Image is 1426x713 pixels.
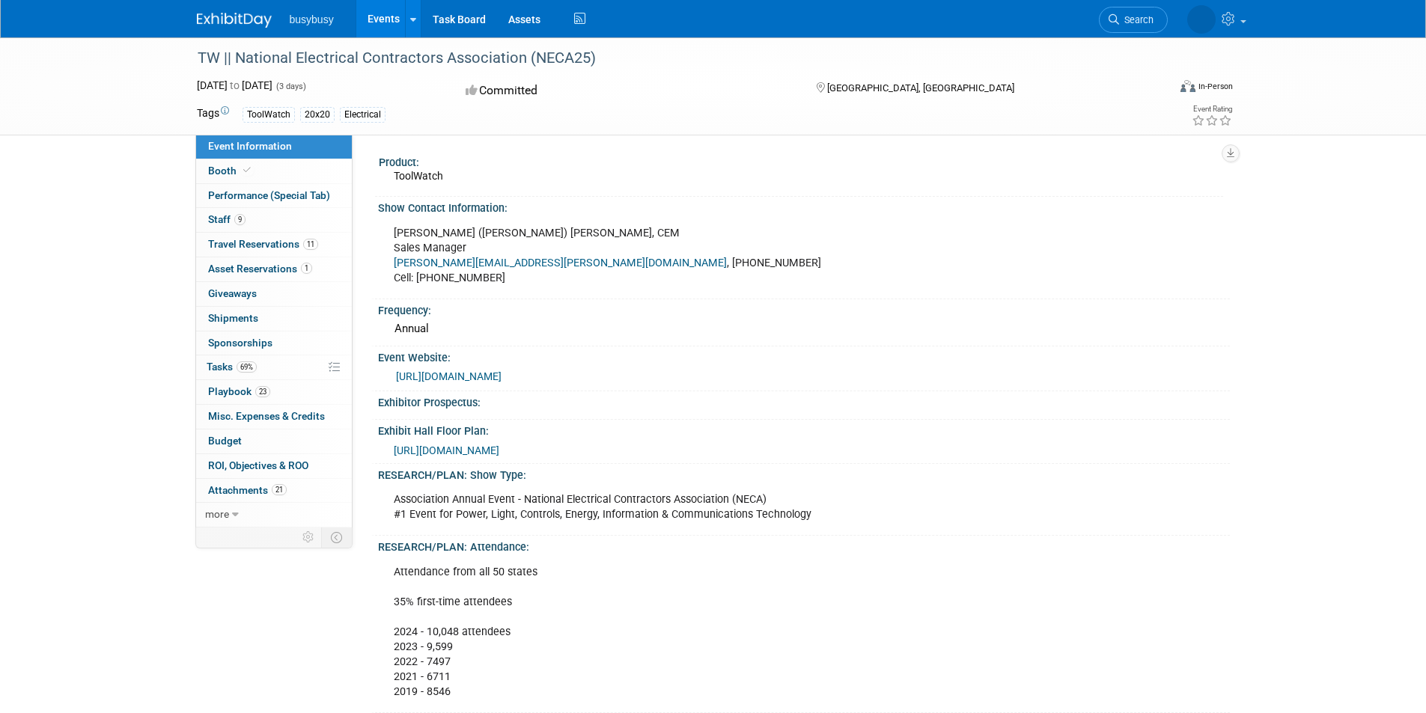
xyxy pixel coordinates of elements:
span: busybusy [290,13,334,25]
a: Playbook23 [196,380,352,404]
a: [URL][DOMAIN_NAME] [394,444,499,456]
span: Search [1119,14,1154,25]
span: 11 [303,239,318,250]
div: Exhibit Hall Floor Plan: [378,420,1230,438]
a: Budget [196,429,352,453]
span: Tasks [207,361,257,373]
span: ToolWatch [394,170,443,182]
td: Tags [197,105,229,123]
div: Event Rating [1192,105,1232,113]
a: ROI, Objectives & ROO [196,454,352,478]
a: Tasks69% [196,355,352,379]
td: Personalize Event Tab Strip [296,527,322,547]
span: Travel Reservations [208,238,318,250]
div: Committed [461,78,792,104]
a: Shipments [196,307,352,331]
span: Booth [208,165,254,177]
span: Misc. Expenses & Credits [208,410,325,422]
span: more [205,508,229,520]
a: Travel Reservations11 [196,233,352,257]
td: Toggle Event Tabs [321,527,352,547]
div: [PERSON_NAME] ([PERSON_NAME]) [PERSON_NAME], CEM Sales Manager , [PHONE_NUMBER] Cell: [PHONE_NUMBER] [383,218,1064,293]
div: Electrical [340,107,386,123]
div: Exhibitor Prospectus: [378,391,1230,410]
div: Event Website: [378,346,1230,365]
div: RESEARCH/PLAN: Show Type: [378,464,1230,483]
a: Performance (Special Tab) [196,184,352,208]
span: [DATE] [DATE] [197,79,272,91]
a: Search [1099,7,1168,33]
span: 69% [237,361,257,373]
div: Frequency: [378,299,1230,318]
div: ToolWatch [243,107,295,123]
a: Sponsorships [196,331,352,355]
span: Playbook [208,385,270,397]
a: Booth [196,159,352,183]
span: ROI, Objectives & ROO [208,459,308,471]
span: 21 [272,484,287,495]
span: Sponsorships [208,337,272,349]
a: Misc. Expenses & Credits [196,405,352,429]
a: more [196,503,352,527]
span: 1 [301,263,312,274]
i: Booth reservation complete [243,166,251,174]
a: Staff9 [196,208,352,232]
span: Asset Reservations [208,263,312,275]
a: [PERSON_NAME][EMAIL_ADDRESS][PERSON_NAME][DOMAIN_NAME] [394,257,727,269]
div: Annual [389,317,1219,340]
span: 9 [234,214,246,225]
div: Product: [379,151,1223,170]
div: Event Format [1079,78,1234,100]
div: In-Person [1198,81,1233,92]
span: Attachments [208,484,287,496]
div: Attendance from all 50 states 35% first-time attendees 2024 - 10,048 attendees 2023 - 9,599 2022 ... [383,557,1064,708]
span: Event Information [208,140,292,152]
span: [GEOGRAPHIC_DATA], [GEOGRAPHIC_DATA] [827,82,1014,94]
span: Performance (Special Tab) [208,189,330,201]
span: Budget [208,435,242,447]
div: Association Annual Event - National Electrical Contractors Association (NECA) #1 Event for Power,... [383,485,1064,530]
div: RESEARCH/PLAN: Attendance: [378,536,1230,554]
a: Attachments21 [196,479,352,503]
a: Giveaways [196,282,352,306]
img: Format-Inperson.png [1180,80,1195,92]
span: to [228,79,242,91]
span: Giveaways [208,287,257,299]
img: ExhibitDay [197,13,272,28]
span: Shipments [208,312,258,324]
span: Staff [208,213,246,225]
span: 23 [255,386,270,397]
a: Asset Reservations1 [196,257,352,281]
img: Amanda Price [1187,5,1216,34]
a: Event Information [196,135,352,159]
span: (3 days) [275,82,306,91]
a: [URL][DOMAIN_NAME] [396,370,502,382]
div: Show Contact Information: [378,197,1230,215]
div: 20x20 [300,107,335,123]
div: TW || National Electrical Contractors Association (NECA25) [192,45,1145,72]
